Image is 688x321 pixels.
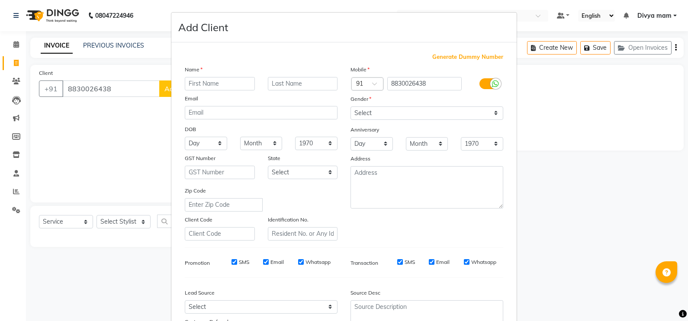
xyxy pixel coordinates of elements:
input: GST Number [185,166,255,179]
input: Client Code [185,227,255,241]
label: Whatsapp [305,258,331,266]
label: Email [270,258,284,266]
label: Lead Source [185,289,215,297]
span: Generate Dummy Number [432,53,503,61]
label: Client Code [185,216,212,224]
label: GST Number [185,154,215,162]
label: Email [185,95,198,103]
label: Promotion [185,259,210,267]
label: Gender [350,95,371,103]
input: First Name [185,77,255,90]
label: Mobile [350,66,370,74]
label: Identification No. [268,216,309,224]
input: Mobile [387,77,462,90]
label: Transaction [350,259,378,267]
input: Email [185,106,338,119]
label: DOB [185,125,196,133]
label: SMS [239,258,249,266]
label: SMS [405,258,415,266]
h4: Add Client [178,19,228,35]
label: Email [436,258,450,266]
iframe: chat widget [652,286,679,312]
label: Source Desc [350,289,380,297]
label: Name [185,66,203,74]
label: Anniversary [350,126,379,134]
label: Zip Code [185,187,206,195]
label: Address [350,155,370,163]
input: Last Name [268,77,338,90]
input: Enter Zip Code [185,198,263,212]
label: Whatsapp [471,258,496,266]
input: Resident No. or Any Id [268,227,338,241]
label: State [268,154,280,162]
